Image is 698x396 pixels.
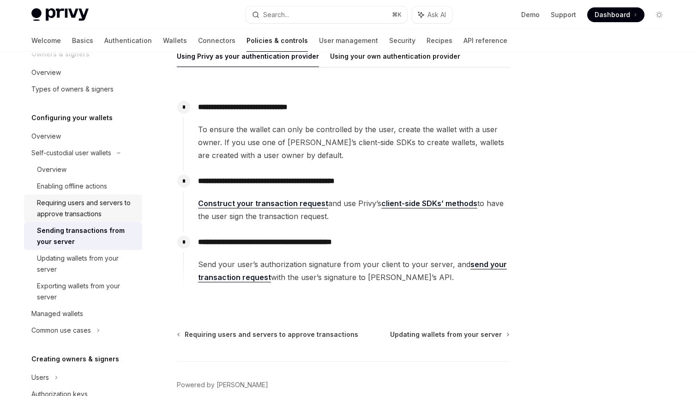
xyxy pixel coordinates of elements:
[31,308,83,319] div: Managed wallets
[587,7,644,22] a: Dashboard
[104,30,152,52] a: Authentication
[31,353,119,365] h5: Creating owners & signers
[392,11,402,18] span: ⌘ K
[390,330,502,339] span: Updating wallets from your server
[185,330,358,339] span: Requiring users and servers to approve transactions
[31,67,61,78] div: Overview
[178,330,358,339] a: Requiring users and servers to approve transactions
[247,30,308,52] a: Policies & controls
[595,10,630,19] span: Dashboard
[24,250,142,278] a: Updating wallets from your server
[177,380,268,390] a: Powered by [PERSON_NAME]
[390,330,509,339] a: Updating wallets from your server
[37,164,66,175] div: Overview
[652,7,667,22] button: Toggle dark mode
[24,81,142,97] a: Types of owners & signers
[246,6,407,23] button: Search...⌘K
[31,325,91,336] div: Common use cases
[427,10,446,19] span: Ask AI
[31,8,89,21] img: light logo
[31,84,114,95] div: Types of owners & signers
[551,10,576,19] a: Support
[330,45,460,67] button: Using your own authentication provider
[37,253,137,275] div: Updating wallets from your server
[381,199,477,208] a: client-side SDKs’ methods
[24,278,142,305] a: Exporting wallets from your server
[31,131,61,142] div: Overview
[389,30,415,52] a: Security
[177,45,319,67] button: Using Privy as your authentication provider
[198,258,509,284] span: Send your user’s authorization signature from your client to your server, and with the user’s sig...
[31,30,61,52] a: Welcome
[37,280,137,303] div: Exporting wallets from your server
[37,181,107,192] div: Enabling offline actions
[198,197,509,223] span: and use Privy’s to have the user sign the transaction request.
[198,123,509,162] span: To ensure the wallet can only be controlled by the user, create the wallet with a user owner. If ...
[72,30,93,52] a: Basics
[24,305,142,322] a: Managed wallets
[198,199,328,208] a: Construct your transaction request
[31,112,113,123] h5: Configuring your wallets
[31,147,111,158] div: Self-custodial user wallets
[31,372,49,383] div: Users
[463,30,507,52] a: API reference
[24,195,142,222] a: Requiring users and servers to approve transactions
[427,30,452,52] a: Recipes
[37,225,137,247] div: Sending transactions from your server
[319,30,378,52] a: User management
[263,9,289,20] div: Search...
[24,222,142,250] a: Sending transactions from your server
[24,178,142,195] a: Enabling offline actions
[24,64,142,81] a: Overview
[521,10,540,19] a: Demo
[163,30,187,52] a: Wallets
[198,30,235,52] a: Connectors
[24,128,142,145] a: Overview
[37,197,137,219] div: Requiring users and servers to approve transactions
[24,161,142,178] a: Overview
[412,6,452,23] button: Ask AI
